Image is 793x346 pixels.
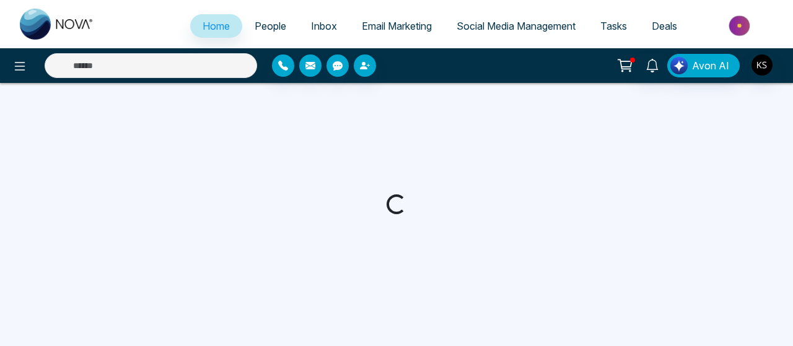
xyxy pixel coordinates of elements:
span: People [255,20,286,32]
span: Social Media Management [457,20,576,32]
a: Home [190,14,242,38]
img: User Avatar [751,54,773,76]
a: Social Media Management [444,14,588,38]
span: Deals [652,20,677,32]
a: Email Marketing [349,14,444,38]
img: Market-place.gif [696,12,786,40]
a: Tasks [588,14,639,38]
span: Tasks [600,20,627,32]
a: Deals [639,14,690,38]
span: Inbox [311,20,337,32]
img: Lead Flow [670,57,688,74]
button: Avon AI [667,54,740,77]
span: Home [203,20,230,32]
a: People [242,14,299,38]
a: Inbox [299,14,349,38]
img: Nova CRM Logo [20,9,94,40]
span: Email Marketing [362,20,432,32]
span: Avon AI [692,58,729,73]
